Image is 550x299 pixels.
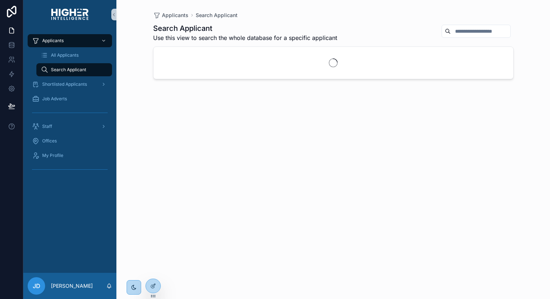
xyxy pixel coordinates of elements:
[28,92,112,105] a: Job Adverts
[42,96,67,102] span: Job Adverts
[153,33,337,42] span: Use this view to search the whole database for a specific applicant
[51,282,93,290] p: [PERSON_NAME]
[28,120,112,133] a: Staff
[153,23,337,33] h1: Search Applicant
[28,134,112,148] a: Offices
[162,12,188,19] span: Applicants
[28,78,112,91] a: Shortlisted Applicants
[42,153,63,158] span: My Profile
[51,9,88,20] img: App logo
[28,34,112,47] a: Applicants
[51,52,79,58] span: All Applicants
[42,38,64,44] span: Applicants
[42,138,57,144] span: Offices
[153,12,188,19] a: Applicants
[42,124,52,129] span: Staff
[36,63,112,76] a: Search Applicant
[51,67,86,73] span: Search Applicant
[28,149,112,162] a: My Profile
[196,12,238,19] a: Search Applicant
[42,81,87,87] span: Shortlisted Applicants
[36,49,112,62] a: All Applicants
[23,29,116,185] div: scrollable content
[33,282,40,290] span: JD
